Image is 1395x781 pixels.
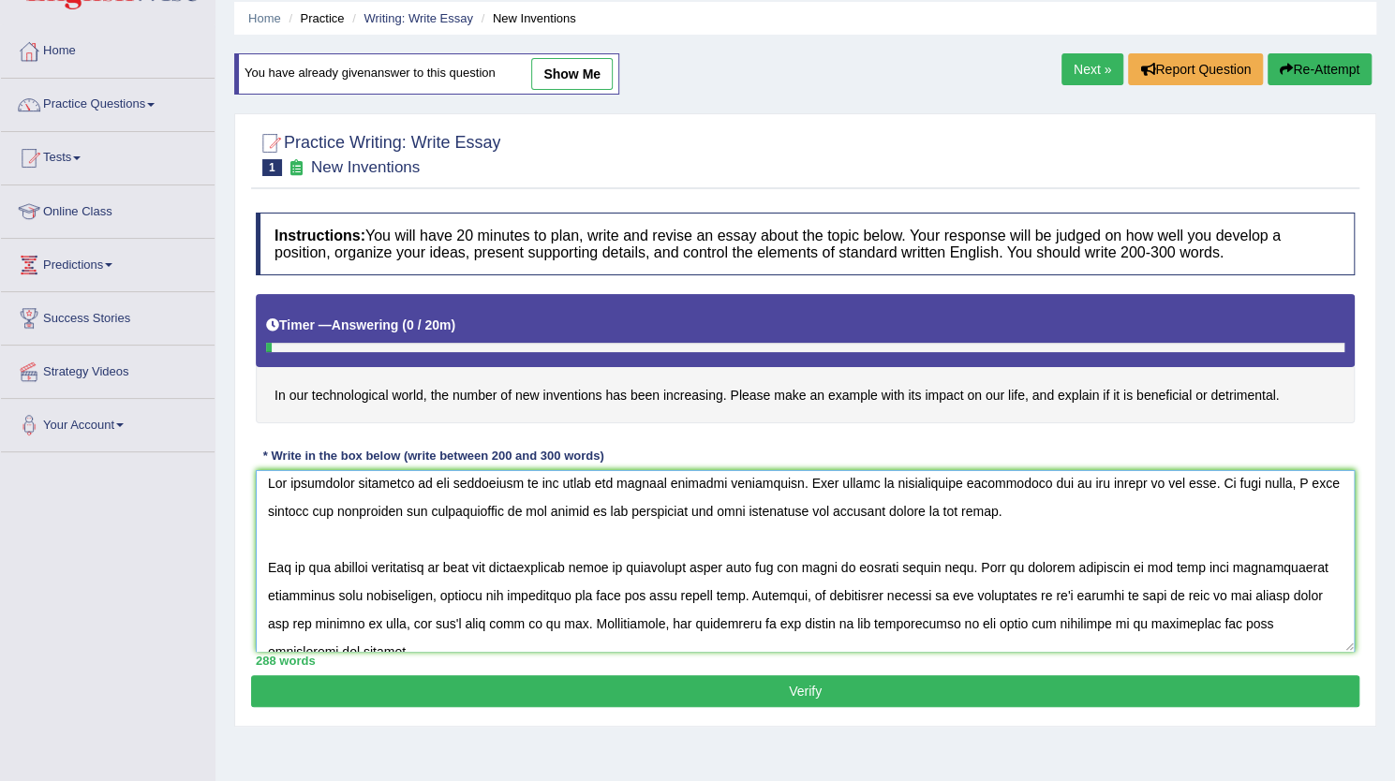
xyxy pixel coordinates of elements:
[531,58,613,90] a: show me
[287,159,306,177] small: Exam occurring question
[284,9,344,27] li: Practice
[451,317,455,332] b: )
[1,399,215,446] a: Your Account
[1061,53,1123,85] a: Next »
[275,228,365,243] b: Instructions:
[266,318,455,332] h5: Timer —
[477,9,576,27] li: New Inventions
[311,158,420,176] small: New Inventions
[1,79,215,125] a: Practice Questions
[407,317,451,332] b: 0 / 20m
[1,25,215,72] a: Home
[234,53,619,95] div: You have already given answer to this question
[1,239,215,286] a: Predictions
[1,346,215,392] a: Strategy Videos
[1,185,215,232] a: Online Class
[1128,53,1263,85] button: Report Question
[256,447,611,464] div: * Write in the box below (write between 200 and 300 words)
[1268,53,1372,85] button: Re-Attempt
[256,129,500,176] h2: Practice Writing: Write Essay
[1,132,215,179] a: Tests
[1,292,215,339] a: Success Stories
[262,159,282,176] span: 1
[402,317,407,332] b: (
[256,213,1355,275] h4: You will have 20 minutes to plan, write and revise an essay about the topic below. Your response ...
[256,652,1355,670] div: 288 words
[251,675,1359,707] button: Verify
[332,317,399,332] b: Answering
[248,11,281,25] a: Home
[364,11,473,25] a: Writing: Write Essay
